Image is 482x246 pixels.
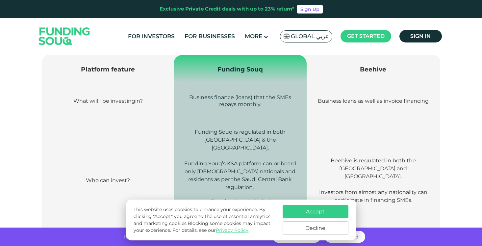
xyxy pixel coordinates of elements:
a: For Businesses [183,31,237,42]
span: Platform feature [81,66,135,73]
span: Funding Souq’s KSA platform can onboard only [DEMOGRAPHIC_DATA] nationals and residents as per th... [184,160,296,190]
img: logo_orange.svg [11,11,16,16]
img: Logo [32,20,97,53]
span: Funding Souq [217,66,263,73]
span: Beehive is regulated in both the [GEOGRAPHIC_DATA] and [GEOGRAPHIC_DATA]. Investors from almost a... [319,157,427,203]
span: What will I be investing [73,98,135,104]
span: Beehive [360,66,386,73]
span: Who can invest? [86,177,130,183]
span: Invest with no hidden fees and get returns of up to [124,233,248,240]
div: Domain: [DOMAIN_NAME] [17,17,72,22]
div: v 4.0.25 [18,11,32,16]
img: website_grey.svg [11,17,16,22]
img: SA Flag [284,34,290,39]
a: Sign in [399,30,442,42]
span: Get started [347,33,385,39]
span: More [245,33,262,40]
button: Decline [283,221,348,235]
div: Keywords by Traffic [73,42,111,46]
span: Funding Souq’s Global ([GEOGRAPHIC_DATA]) platform can onboard nearly all nationalities, allowing... [188,198,292,232]
span: in? [135,98,143,104]
img: tab_domain_overview_orange.svg [18,41,23,47]
span: For details, see our . [172,227,249,233]
div: Domain Overview [25,42,59,46]
a: Sign Up [297,5,323,14]
a: For Investors [126,31,176,42]
span: Blocking some cookies may impact your experience. [134,220,270,233]
a: Privacy Policy [216,227,248,233]
span: Funding Souq is regulated in both [GEOGRAPHIC_DATA] & the [GEOGRAPHIC_DATA]. [195,129,286,151]
img: tab_keywords_by_traffic_grey.svg [65,41,71,47]
span: Business finance (loans) that the SMEs repays monthly. [189,94,291,107]
span: Sign in [410,33,431,39]
button: Accept [283,205,348,218]
p: This website uses cookies to enhance your experience. By clicking "Accept," you agree to the use ... [134,206,276,234]
div: Exclusive Private Credit deals with up to 23% return* [160,5,294,13]
span: Global عربي [291,33,329,40]
span: Business loans as well as invoice financing [318,98,429,104]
